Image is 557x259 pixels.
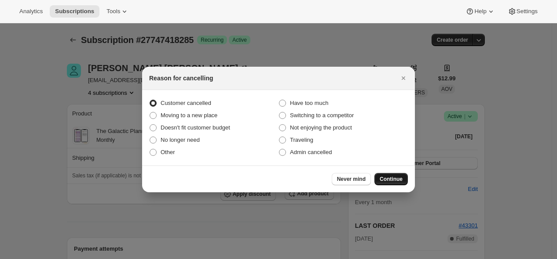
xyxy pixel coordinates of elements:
button: Tools [101,5,134,18]
h2: Reason for cancelling [149,74,213,83]
span: Analytics [19,8,43,15]
span: Admin cancelled [290,149,332,155]
span: Subscriptions [55,8,94,15]
button: Help [460,5,500,18]
span: Doesn't fit customer budget [161,124,230,131]
span: Help [474,8,486,15]
span: Switching to a competitor [290,112,354,119]
span: Have too much [290,100,328,106]
span: Other [161,149,175,155]
span: Not enjoying the product [290,124,352,131]
span: Traveling [290,137,313,143]
span: No longer need [161,137,200,143]
span: Settings [517,8,538,15]
span: Customer cancelled [161,100,211,106]
span: Continue [380,176,403,183]
span: Never mind [337,176,366,183]
button: Subscriptions [50,5,99,18]
button: Continue [374,173,408,185]
button: Analytics [14,5,48,18]
button: Settings [502,5,543,18]
button: Never mind [332,173,371,185]
span: Tools [106,8,120,15]
button: Close [397,72,410,84]
span: Moving to a new place [161,112,217,119]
